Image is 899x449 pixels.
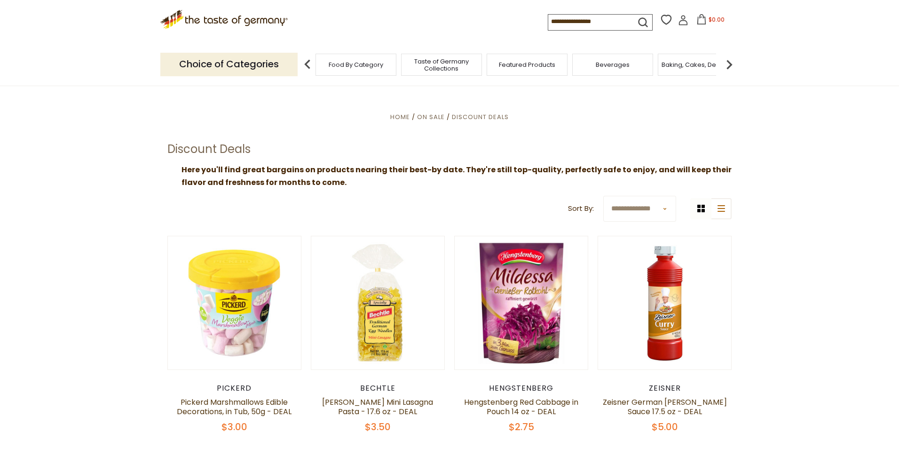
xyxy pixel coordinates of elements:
a: On Sale [417,112,445,121]
button: $0.00 [690,14,730,28]
a: Food By Category [329,61,383,68]
a: Home [390,112,410,121]
img: Pickerd Marshmallows Edible Decorations, in Tub, 50g - DEAL [168,236,301,369]
a: Taste of Germany Collections [404,58,479,72]
img: Hengstenberg Red Cabbage in Pouch 14 oz - DEAL [455,236,588,369]
span: $3.00 [221,420,247,433]
a: [PERSON_NAME] Mini Lasagna Pasta - 17.6 oz - DEAL [322,397,433,417]
div: Zeisner [598,384,732,393]
img: Bechtle Mini Lasagna Pasta - 17.6 oz - DEAL [311,236,444,369]
a: Pickerd Marshmallows Edible Decorations, in Tub, 50g - DEAL [177,397,292,417]
a: Zeisner German [PERSON_NAME] Sauce 17.5 oz - DEAL [603,397,727,417]
img: previous arrow [298,55,317,74]
img: Zeisner curry sauce [598,236,731,369]
div: Hengstenberg [454,384,588,393]
img: next arrow [720,55,739,74]
span: $3.50 [365,420,391,433]
div: Pickerd [167,384,301,393]
a: Baking, Cakes, Desserts [662,61,734,68]
span: $0.00 [709,16,725,24]
div: Bechtle [311,384,445,393]
a: Featured Products [499,61,555,68]
h1: Discount Deals [167,142,251,156]
a: Hengstenberg Red Cabbage in Pouch 14 oz - DEAL [464,397,578,417]
a: Discount Deals [452,112,509,121]
span: $2.75 [509,420,534,433]
strong: Here you'll find great bargains on products nearing their best-by date. They're still top-quality... [181,164,732,188]
p: Choice of Categories [160,53,298,76]
a: Beverages [596,61,630,68]
label: Sort By: [568,203,594,215]
span: $5.00 [652,420,678,433]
